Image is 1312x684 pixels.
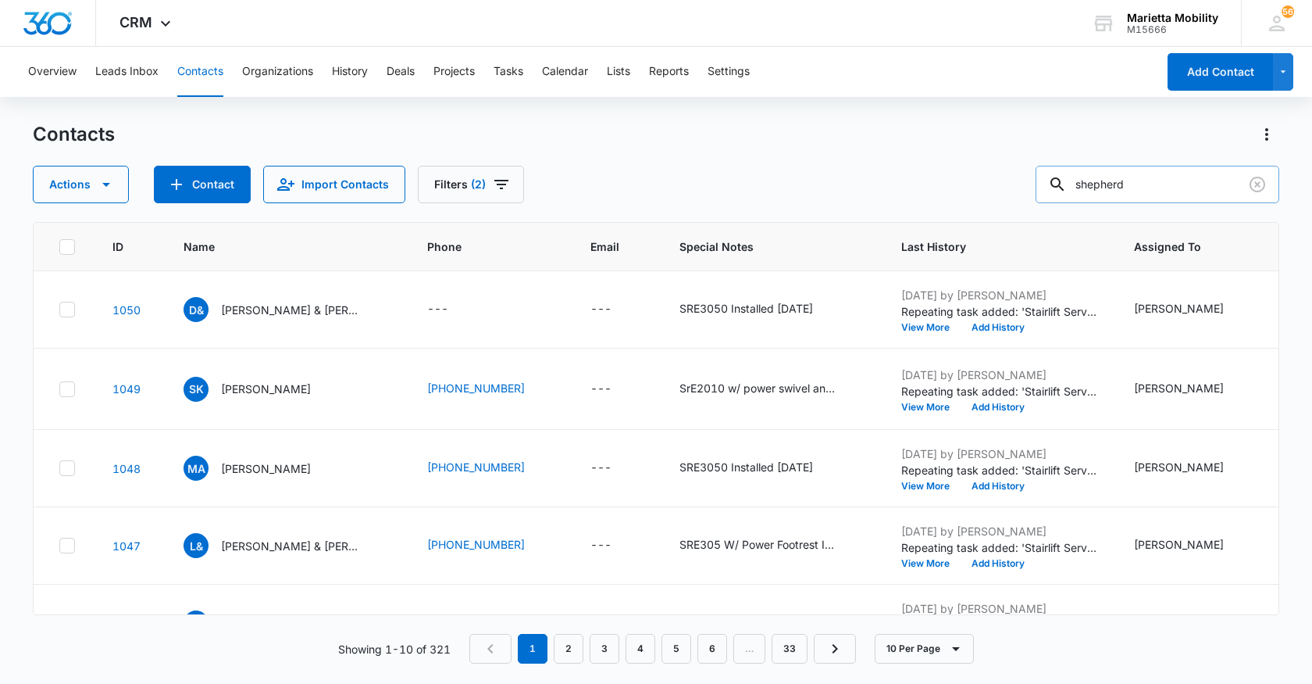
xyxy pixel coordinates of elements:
[494,47,523,97] button: Tasks
[427,536,553,555] div: Phone - 3044892117 - Select to Edit Field
[427,238,530,255] span: Phone
[590,238,619,255] span: Email
[427,459,525,475] a: [PHONE_NUMBER]
[1036,166,1279,203] input: Search Contacts
[901,303,1096,320] p: Repeating task added: 'Stairlift Service Due ([GEOGRAPHIC_DATA]/[GEOGRAPHIC_DATA])'
[1254,122,1279,147] button: Actions
[901,238,1074,255] span: Last History
[469,634,856,664] nav: Pagination
[590,634,619,664] a: Page 3
[1168,53,1273,91] button: Add Contact
[1127,12,1218,24] div: account name
[95,47,159,97] button: Leads Inbox
[418,166,524,203] button: Filters
[901,539,1096,556] p: Repeating task added: 'Stairlift Service Due ([PERSON_NAME]/[PERSON_NAME])'
[1134,614,1252,632] div: Assigned To - Josh Hesson - Select to Edit Field
[112,303,141,317] a: Navigate to contact details page for Dick & Charlene Knicely
[1134,238,1229,255] span: Assigned To
[221,302,362,318] p: [PERSON_NAME] & [PERSON_NAME]
[427,614,553,632] div: Phone - 7409892764 - Select to Edit Field
[679,614,836,630] div: SRE3050 w/ Adjustables Installed [DATE]
[112,462,141,475] a: Navigate to contact details page for Mary Ann Reeves
[590,614,611,632] div: ---
[901,462,1096,478] p: Repeating task added: 'Stairlift Service Due ([GEOGRAPHIC_DATA]/[PERSON_NAME])'
[184,377,339,402] div: Name - Sheila Kay Haught - Select to Edit Field
[679,459,813,475] div: SRE3050 Installed [DATE]
[772,634,808,664] a: Page 33
[901,446,1096,462] p: [DATE] by [PERSON_NAME]
[154,166,251,203] button: Add Contact
[1134,300,1224,317] div: [PERSON_NAME]
[679,459,841,478] div: Special Notes - SRE3050 Installed 7/24/25 - Select to Edit Field
[1282,5,1294,18] div: notifications count
[427,536,525,553] a: [PHONE_NUMBER]
[1245,172,1270,197] button: Clear
[679,380,864,399] div: Special Notes - SrE2010 w/ power swivel and power foot rest - Select to Edit Field
[112,238,123,255] span: ID
[708,47,750,97] button: Settings
[119,14,152,30] span: CRM
[1134,614,1224,630] div: [PERSON_NAME]
[961,403,1036,412] button: Add History
[901,403,961,412] button: View More
[679,238,841,255] span: Special Notes
[184,456,339,481] div: Name - Mary Ann Reeves - Select to Edit Field
[263,166,405,203] button: Import Contacts
[901,482,961,491] button: View More
[901,323,961,332] button: View More
[338,641,451,657] p: Showing 1-10 of 321
[649,47,689,97] button: Reports
[590,614,640,632] div: Email - - Select to Edit Field
[590,300,640,319] div: Email - - Select to Edit Field
[184,238,367,255] span: Name
[33,166,129,203] button: Actions
[427,459,553,478] div: Phone - 7407078936 - Select to Edit Field
[875,634,974,664] button: 10 Per Page
[679,380,836,396] div: SrE2010 w/ power swivel and power foot rest
[1134,459,1224,475] div: [PERSON_NAME]
[427,380,525,396] a: [PHONE_NUMBER]
[697,634,727,664] a: Page 6
[221,381,311,397] p: [PERSON_NAME]
[814,634,856,664] a: Next Page
[679,536,864,555] div: Special Notes - SRE305 W/ Power Footrest Installed 7/21/25 - Select to Edit Field
[542,47,588,97] button: Calendar
[112,382,141,396] a: Navigate to contact details page for Sheila Kay Haught
[1134,380,1252,399] div: Assigned To - Josh Hesson - Select to Edit Field
[184,611,209,636] span: K&
[901,559,961,568] button: View More
[679,536,836,553] div: SRE305 W/ Power Footrest Installed [DATE]
[1134,300,1252,319] div: Assigned To - Josh Hesson - Select to Edit Field
[184,611,390,636] div: Name - Kenneth & Charlotte Powell - Select to Edit Field
[184,533,209,558] span: L&
[1134,380,1224,396] div: [PERSON_NAME]
[590,459,640,478] div: Email - - Select to Edit Field
[184,456,209,481] span: MA
[184,377,209,402] span: SK
[471,179,486,190] span: (2)
[427,300,476,319] div: Phone - - Select to Edit Field
[961,482,1036,491] button: Add History
[1134,536,1224,553] div: [PERSON_NAME]
[590,380,640,399] div: Email - - Select to Edit Field
[1127,24,1218,35] div: account id
[901,600,1096,617] p: [DATE] by [PERSON_NAME]
[679,300,813,317] div: SRE3050 Installed [DATE]
[679,300,841,319] div: Special Notes - SRE3050 Installed 8/8/25 - Select to Edit Field
[590,459,611,478] div: ---
[901,383,1096,399] p: Repeating task added: 'Stairlift Service Due ([GEOGRAPHIC_DATA]/[PERSON_NAME])'
[242,47,313,97] button: Organizations
[901,287,1096,303] p: [DATE] by [PERSON_NAME]
[590,536,611,555] div: ---
[679,614,864,632] div: Special Notes - SRE3050 w/ Adjustables Installed 7/10/25 - Select to Edit Field
[221,538,362,554] p: [PERSON_NAME] & [PERSON_NAME]
[518,634,547,664] em: 1
[1134,536,1252,555] div: Assigned To - Josh Hesson - Select to Edit Field
[332,47,368,97] button: History
[387,47,415,97] button: Deals
[184,297,209,322] span: D&
[961,559,1036,568] button: Add History
[427,380,553,399] div: Phone - 3048732226 - Select to Edit Field
[961,323,1036,332] button: Add History
[184,533,390,558] div: Name - Larry & Lois Richards - Select to Edit Field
